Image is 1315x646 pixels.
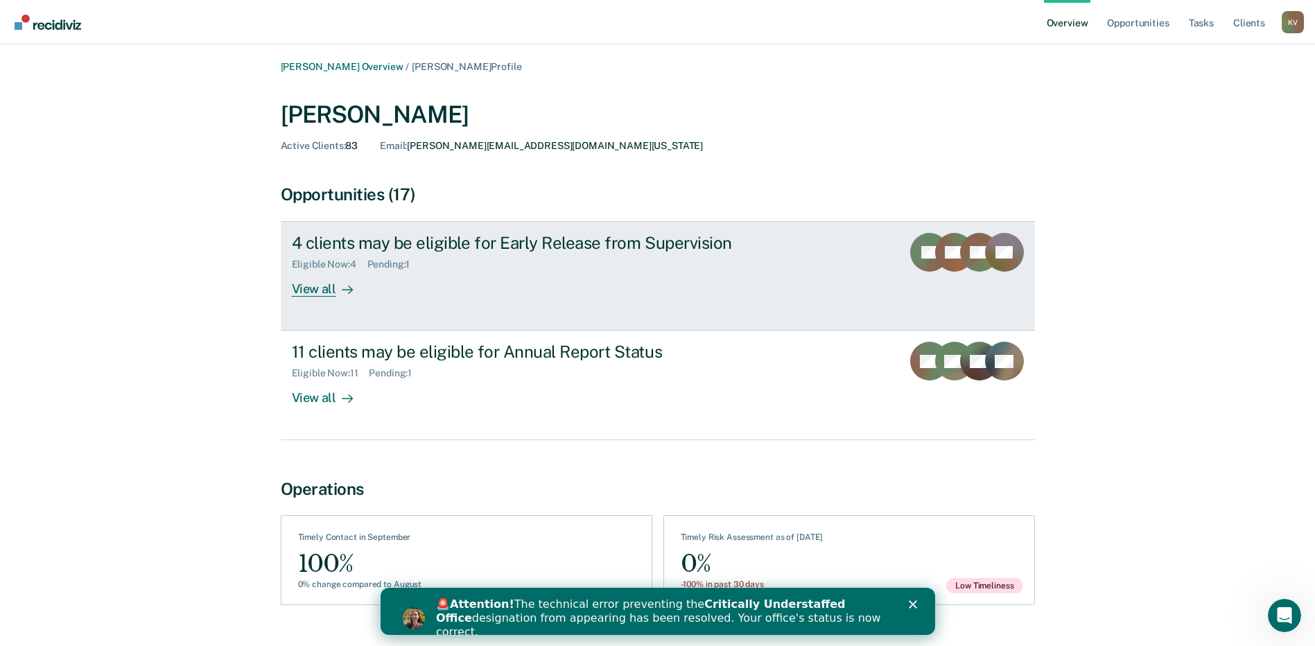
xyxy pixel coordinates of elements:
div: Eligible Now : 4 [292,259,367,270]
div: Eligible Now : 11 [292,367,369,379]
div: 4 clients may be eligible for Early Release from Supervision [292,233,778,253]
span: Email : [380,140,407,151]
div: -100% in past 30 days [681,579,824,589]
button: Profile dropdown button [1282,11,1304,33]
div: Opportunities (17) [281,184,1035,204]
div: Operations [281,479,1035,499]
a: 11 clients may be eligible for Annual Report StatusEligible Now:11Pending:1View all [281,331,1035,439]
div: Pending : 1 [369,367,423,379]
span: Active Clients : [281,140,346,151]
iframe: Intercom live chat [1268,599,1301,632]
div: Pending : 1 [367,259,421,270]
div: View all [292,270,369,297]
div: 0% change compared to August [298,579,422,589]
img: Recidiviz [15,15,81,30]
a: [PERSON_NAME] Overview [281,61,403,72]
span: Low Timeliness [946,578,1022,593]
div: [PERSON_NAME][EMAIL_ADDRESS][DOMAIN_NAME][US_STATE] [380,140,703,152]
b: Attention! [69,10,134,23]
span: / [403,61,412,72]
div: 100% [298,548,422,579]
div: 11 clients may be eligible for Annual Report Status [292,342,778,362]
b: Critically Understaffed Office [55,10,465,37]
div: Timely Contact in September [298,532,422,548]
span: [PERSON_NAME] Profile [412,61,521,72]
a: 4 clients may be eligible for Early Release from SupervisionEligible Now:4Pending:1View all [281,221,1035,331]
div: 83 [281,140,358,152]
div: [PERSON_NAME] [281,101,1035,129]
div: Timely Risk Assessment as of [DATE] [681,532,824,548]
iframe: Intercom live chat banner [381,588,935,635]
div: Close [528,12,542,21]
div: View all [292,379,369,406]
div: K V [1282,11,1304,33]
div: 0% [681,548,824,579]
div: 🚨 The technical error preventing the designation from appearing has been resolved. Your office's ... [55,10,510,51]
